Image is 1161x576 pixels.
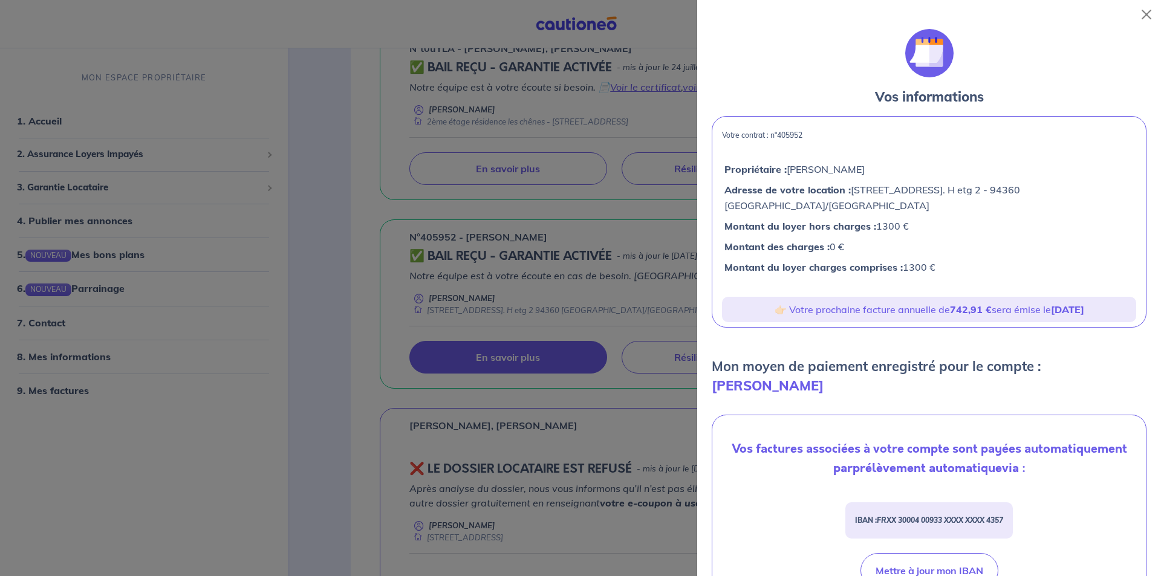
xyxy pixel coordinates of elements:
strong: Montant du loyer hors charges : [724,220,876,232]
img: illu_calendar.svg [905,29,954,77]
p: 👉🏻 Votre prochaine facture annuelle de sera émise le [727,302,1131,317]
p: Votre contrat : n°405952 [722,131,1136,140]
strong: prélèvement automatique [853,459,1002,477]
button: Close [1137,5,1156,24]
strong: Adresse de votre location : [724,184,851,196]
p: Vos factures associées à votre compte sont payées automatiquement par via : [722,439,1136,478]
strong: Montant des charges : [724,241,830,253]
p: [PERSON_NAME] [724,161,1134,177]
strong: 742,91 € [950,303,992,316]
p: [STREET_ADDRESS]. H etg 2 - 94360 [GEOGRAPHIC_DATA]/[GEOGRAPHIC_DATA] [724,182,1134,213]
strong: Vos informations [875,88,984,105]
strong: [DATE] [1051,303,1084,316]
strong: [PERSON_NAME] [712,377,824,394]
strong: Montant du loyer charges comprises : [724,261,903,273]
em: FRXX 30004 00933 XXXX XXXX 4357 [877,516,1003,525]
p: Mon moyen de paiement enregistré pour le compte : [712,357,1146,395]
p: 1300 € [724,218,1134,234]
p: 1300 € [724,259,1134,275]
p: 0 € [724,239,1134,254]
strong: Propriétaire : [724,163,787,175]
strong: IBAN : [855,516,1003,525]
